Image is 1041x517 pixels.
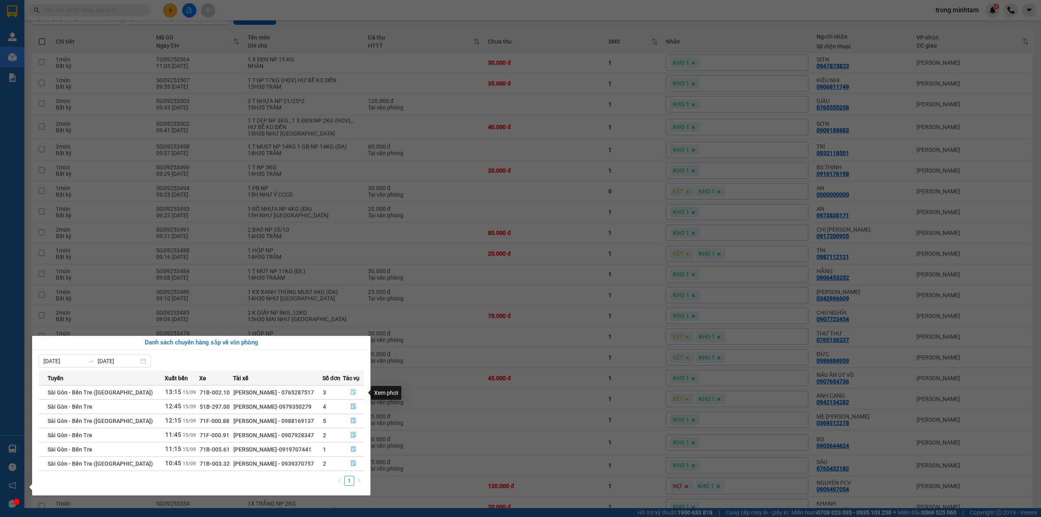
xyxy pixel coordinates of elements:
[200,460,230,467] span: 71B-003.32
[344,476,354,486] li: 1
[335,476,344,486] li: Previous Page
[354,476,364,486] li: Next Page
[183,404,196,410] span: 15/09
[343,374,359,383] span: Tác vụ
[200,446,230,453] span: 71B-005.61
[88,358,94,364] span: swap-right
[165,445,181,453] span: 11:15
[343,443,364,456] button: file-done
[351,460,356,467] span: file-done
[323,389,326,396] span: 3
[200,418,229,424] span: 71F-000.88
[323,418,326,424] span: 5
[233,431,322,440] div: [PERSON_NAME] - 0907928347
[345,476,354,485] a: 1
[343,414,364,427] button: file-done
[183,418,196,424] span: 15/09
[233,416,322,425] div: [PERSON_NAME] - 0988169137
[343,386,364,399] button: file-done
[200,432,229,438] span: 71F-000.91
[351,446,356,453] span: file-done
[351,389,356,396] span: file-done
[48,403,92,410] span: Sài Gòn - Bến Tre
[183,447,196,452] span: 15/09
[357,478,362,483] span: right
[165,403,181,410] span: 12:45
[322,374,341,383] span: Số đơn
[183,390,196,395] span: 15/09
[233,388,322,397] div: [PERSON_NAME] - 0765287517
[183,432,196,438] span: 15/09
[48,446,92,453] span: Sài Gòn - Bến Tre
[48,374,63,383] span: Tuyến
[48,418,153,424] span: Sài Gòn - Bến Tre ([GEOGRAPHIC_DATA])
[200,389,230,396] span: 71B-002.10
[183,461,196,467] span: 15/09
[48,432,92,438] span: Sài Gòn - Bến Tre
[199,374,206,383] span: Xe
[343,457,364,470] button: file-done
[48,389,153,396] span: Sài Gòn - Bến Tre ([GEOGRAPHIC_DATA])
[48,460,153,467] span: Sài Gòn - Bến Tre ([GEOGRAPHIC_DATA])
[233,374,248,383] span: Tài xế
[343,429,364,442] button: file-done
[337,478,342,483] span: left
[233,445,322,454] div: [PERSON_NAME]-0919707441
[39,338,364,348] div: Danh sách chuyến hàng sắp về văn phòng
[351,403,356,410] span: file-done
[323,432,326,438] span: 2
[165,431,181,438] span: 11:45
[233,402,322,411] div: [PERSON_NAME]-0979350279
[354,476,364,486] button: right
[98,357,139,366] input: Đến ngày
[371,386,401,400] div: Xem phơi
[165,460,181,467] span: 10:45
[335,476,344,486] button: left
[200,403,230,410] span: 51B-297.00
[323,460,326,467] span: 2
[323,446,326,453] span: 1
[165,374,188,383] span: Xuất bến
[323,403,326,410] span: 4
[165,417,181,424] span: 12:15
[351,432,356,438] span: file-done
[343,400,364,413] button: file-done
[165,388,181,396] span: 13:15
[88,358,94,364] span: to
[233,459,322,468] div: [PERSON_NAME] - 0939370757
[44,357,85,366] input: Từ ngày
[351,418,356,424] span: file-done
